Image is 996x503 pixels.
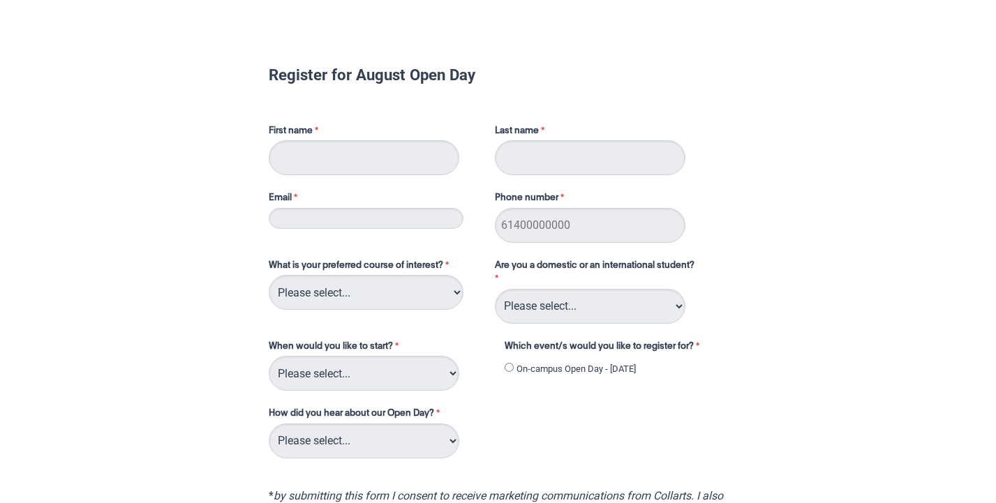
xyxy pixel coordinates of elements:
select: How did you hear about our Open Day? [269,423,459,458]
select: Are you a domestic or an international student? [495,289,685,324]
label: Last name [495,124,548,141]
select: What is your preferred course of interest? [269,275,463,310]
label: On-campus Open Day - [DATE] [516,362,636,376]
span: Are you a domestic or an international student? [495,261,694,270]
label: What is your preferred course of interest? [269,259,481,276]
label: When would you like to start? [269,340,491,356]
label: Which event/s would you like to register for? [505,340,717,356]
label: Email [269,191,481,208]
label: How did you hear about our Open Day? [269,407,443,423]
input: Email [269,208,463,229]
label: Phone number [495,191,567,208]
h1: Register for August Open Day [269,68,728,82]
label: First name [269,124,481,141]
select: When would you like to start? [269,356,459,391]
input: Phone number [495,208,685,243]
input: First name [269,140,459,175]
input: Last name [495,140,685,175]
